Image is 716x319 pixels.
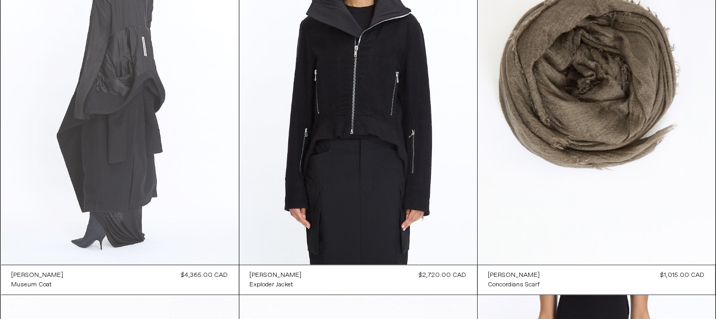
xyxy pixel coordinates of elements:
div: $1,015.00 CAD [661,271,705,280]
a: [PERSON_NAME] [488,271,540,280]
div: [PERSON_NAME] [250,271,302,280]
a: Concordians Scarf [488,280,540,290]
a: [PERSON_NAME] [12,271,64,280]
div: $4,365.00 CAD [181,271,228,280]
div: Museum Coat [12,281,52,290]
div: [PERSON_NAME] [12,271,64,280]
a: Museum Coat [12,280,64,290]
div: $2,720.00 CAD [419,271,467,280]
div: Exploder Jacket [250,281,294,290]
a: Exploder Jacket [250,280,302,290]
div: [PERSON_NAME] [488,271,540,280]
a: [PERSON_NAME] [250,271,302,280]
